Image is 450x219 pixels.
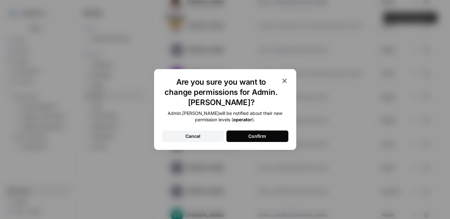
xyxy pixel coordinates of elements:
[233,117,252,122] b: operator
[162,131,224,142] button: Cancel
[162,110,288,123] div: Admin.[PERSON_NAME] will be notified about their new permission levels ( ).
[162,77,281,108] h1: Are you sure you want to change permissions for Admin.[PERSON_NAME]?
[185,133,200,139] div: Cancel
[248,133,266,139] div: Confirm
[226,131,288,142] button: Confirm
